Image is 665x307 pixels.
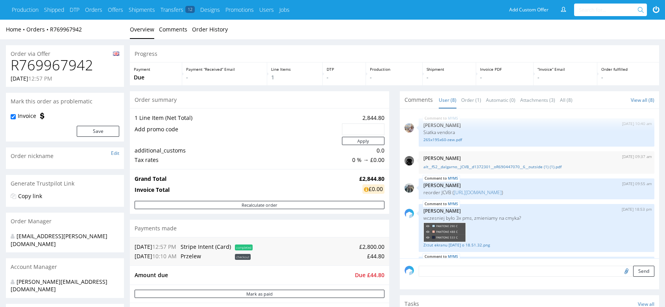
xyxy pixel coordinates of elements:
a: Copy link [18,192,42,200]
a: Home [6,26,26,33]
a: R769967942 [50,26,82,33]
a: MYMS [448,254,458,260]
p: 1 [271,74,318,81]
a: Orders [85,6,102,14]
p: DTP [327,66,362,72]
button: Save [77,126,119,137]
strong: Invoice Total [135,186,170,193]
span: Comments [405,96,433,104]
p: [PERSON_NAME] [423,155,650,161]
img: share_image_120x120.png [405,266,414,275]
span: completed [235,244,253,250]
div: Order via Offer [6,45,124,58]
p: [DATE] 18:53 pm [622,206,652,212]
p: - [327,74,362,81]
a: Order (1) [461,92,481,108]
a: MYMS [448,115,458,121]
button: Mark as paid [135,290,384,298]
div: Progress [130,45,659,63]
a: Overview [130,20,154,39]
p: Order fulfilled [601,66,655,72]
strong: £2,844.80 [359,175,384,182]
div: Payments made [130,220,389,237]
img: gb-5d72c5a8bef80fca6f99f476e15ec95ce2d5e5f65c6dab9ee8e56348be0d39fc.png [113,51,119,56]
img: share_image_120x120.png [405,209,414,218]
p: Shipment [427,66,472,72]
a: Add Custom Offer [505,4,553,16]
p: [PERSON_NAME] [423,122,650,128]
a: View all (8) [631,97,654,103]
p: wczesniej było 3x pms, zmieniamy na cmyka? [423,215,650,221]
div: Account Manager [6,258,124,276]
img: thumbnail_Zrzut%20ekranu%202025-08-12%20o%2018.51.32.png [423,222,466,243]
div: £0.00 [362,184,384,194]
span: 10:10 AM [152,252,177,260]
p: - [427,74,472,81]
a: All (8) [560,92,573,108]
p: “Invoice” Email [538,66,593,72]
span: 12:57 PM [152,243,176,250]
a: [URL][DOMAIN_NAME] [454,189,502,196]
p: - [601,74,655,81]
td: [DATE] [135,242,179,252]
a: Jobs [279,6,290,14]
p: - [370,74,418,81]
div: [EMAIL_ADDRESS][PERSON_NAME][DOMAIN_NAME] [11,232,113,248]
a: Designs [200,6,220,14]
p: [DATE] [11,75,52,83]
a: Shipments [129,6,155,14]
a: Orders [26,26,50,33]
td: [DATE] [135,252,179,261]
td: 1 Line Item (Net Total) [135,113,340,123]
td: 2,844.80 [340,113,384,123]
div: Order nickname [6,147,124,165]
a: Edit [111,150,119,156]
p: - [538,74,593,81]
label: Invoice [18,112,36,120]
p: - [186,74,262,81]
a: Comments [159,20,187,39]
p: Due [134,74,178,81]
a: MYMS [448,175,458,182]
a: Zrzut ekranu [DATE] o 18.51.32.png [423,242,650,248]
td: additional_customs [135,146,340,155]
p: Production [370,66,418,72]
p: [DATE] 10:40 am [622,121,652,127]
a: Production [12,6,39,14]
div: [PERSON_NAME][EMAIL_ADDRESS][DOMAIN_NAME] [11,278,113,293]
p: - [480,74,529,81]
a: Attachments (3) [520,92,555,108]
p: Invoice PDF [480,66,529,72]
button: Apply [342,137,384,145]
div: Mark this order as problematic [6,93,124,110]
img: regular_mini_magick20250217-67-mncnhq.jpg [405,156,414,165]
p: [DATE] 09:55 am [622,181,652,187]
img: regular_mini_magick20250702-42-x1tt6f.png [405,183,414,193]
span: Due £44.80 [355,271,384,279]
p: reorder JCVB ( ) [423,189,650,195]
a: MYMS [448,201,458,207]
strong: Grand Total [135,175,166,182]
td: Add promo code [135,123,340,136]
div: Order summary [130,91,389,108]
span: P8LBFO34 [181,252,201,260]
td: 0 % → £0.00 [340,155,384,165]
a: 265x195x60-zew.pdf [423,137,650,143]
a: Automatic (0) [486,92,515,108]
img: regular_mini_magick20250909-139-fdo8ol.jpg [405,123,414,132]
h1: R769967942 [11,57,119,73]
img: icon-invoice-flag.svg [38,112,46,120]
p: Siatka vendora [423,129,650,135]
td: Tax rates [135,155,340,165]
span: 12:57 PM [28,75,52,82]
p: [DATE] 09:37 am [622,154,652,160]
span: PQ9GNM5M [181,243,231,250]
td: £44.80 [255,252,384,261]
a: alt__f52__dalgarno__JCVB__d1372301__oR690447070__6__outside (1) (1).pdf [423,164,650,170]
a: Transfers12 [161,6,195,14]
td: 0.0 [340,146,384,155]
td: Amount due [135,270,353,280]
a: Offers [108,6,123,14]
a: Promotions [225,6,254,14]
p: [PERSON_NAME] [423,208,650,214]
